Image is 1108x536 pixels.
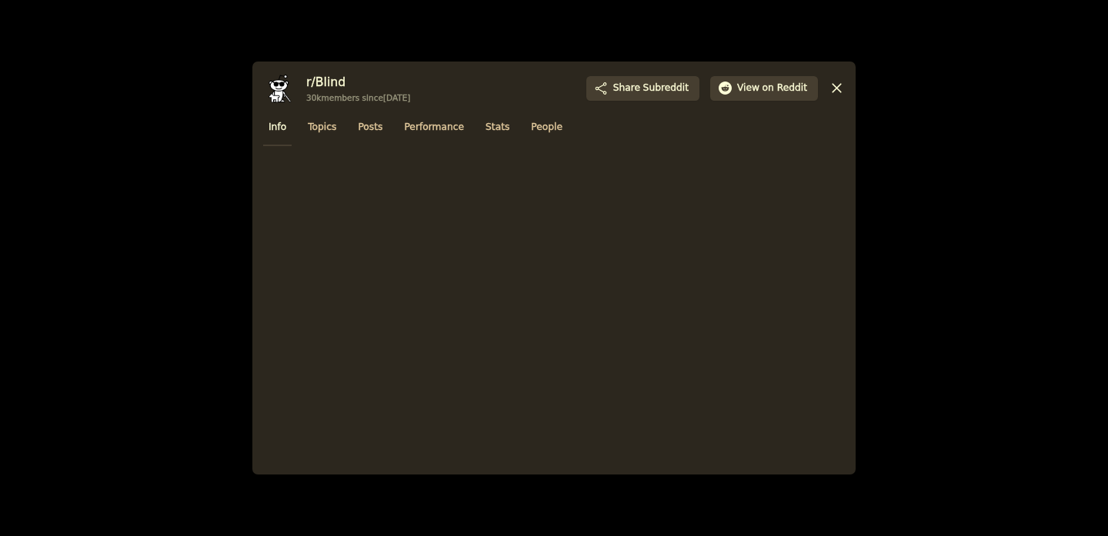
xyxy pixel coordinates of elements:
a: Topics [302,115,342,147]
span: Performance [404,121,464,135]
h3: r/ Blind [306,74,410,90]
a: Posts [352,115,388,147]
span: Stats [486,121,509,135]
span: Posts [358,121,382,135]
button: Viewon Reddit [710,76,818,101]
span: Topics [308,121,336,135]
span: Info [269,121,286,135]
a: Stats [480,115,515,147]
span: Share [613,82,689,95]
span: on Reddit [763,82,807,95]
span: Subreddit [643,82,689,95]
a: Info [263,115,292,147]
img: Blind [263,72,295,105]
a: Performance [399,115,469,147]
a: People [526,115,568,147]
div: 30k members since [DATE] [306,92,410,103]
span: View [737,82,807,95]
button: ShareSubreddit [586,76,699,101]
span: People [531,121,562,135]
